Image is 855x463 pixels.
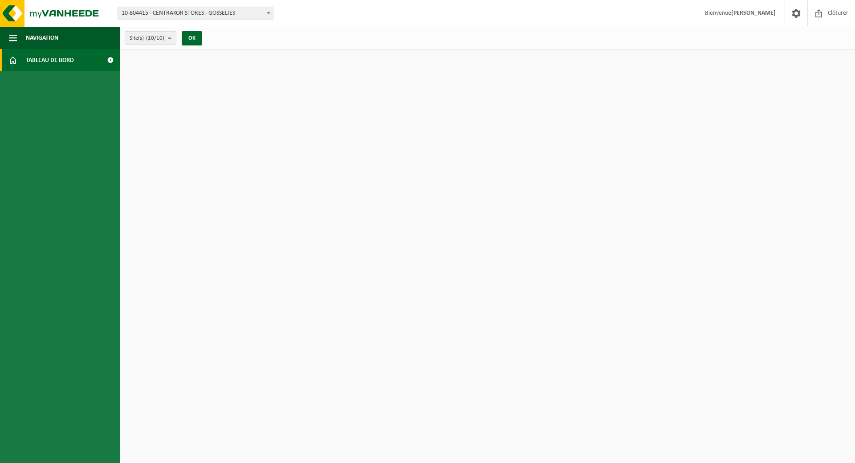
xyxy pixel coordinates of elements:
span: 10-804415 - CENTRAKOR STORES - GOSSELIES [118,7,273,20]
span: Tableau de bord [26,49,74,71]
button: Site(s)(10/10) [125,31,176,45]
count: (10/10) [146,35,164,41]
span: Navigation [26,27,58,49]
strong: [PERSON_NAME] [731,10,776,16]
span: 10-804415 - CENTRAKOR STORES - GOSSELIES [118,7,273,20]
button: OK [182,31,202,45]
span: Site(s) [130,32,164,45]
